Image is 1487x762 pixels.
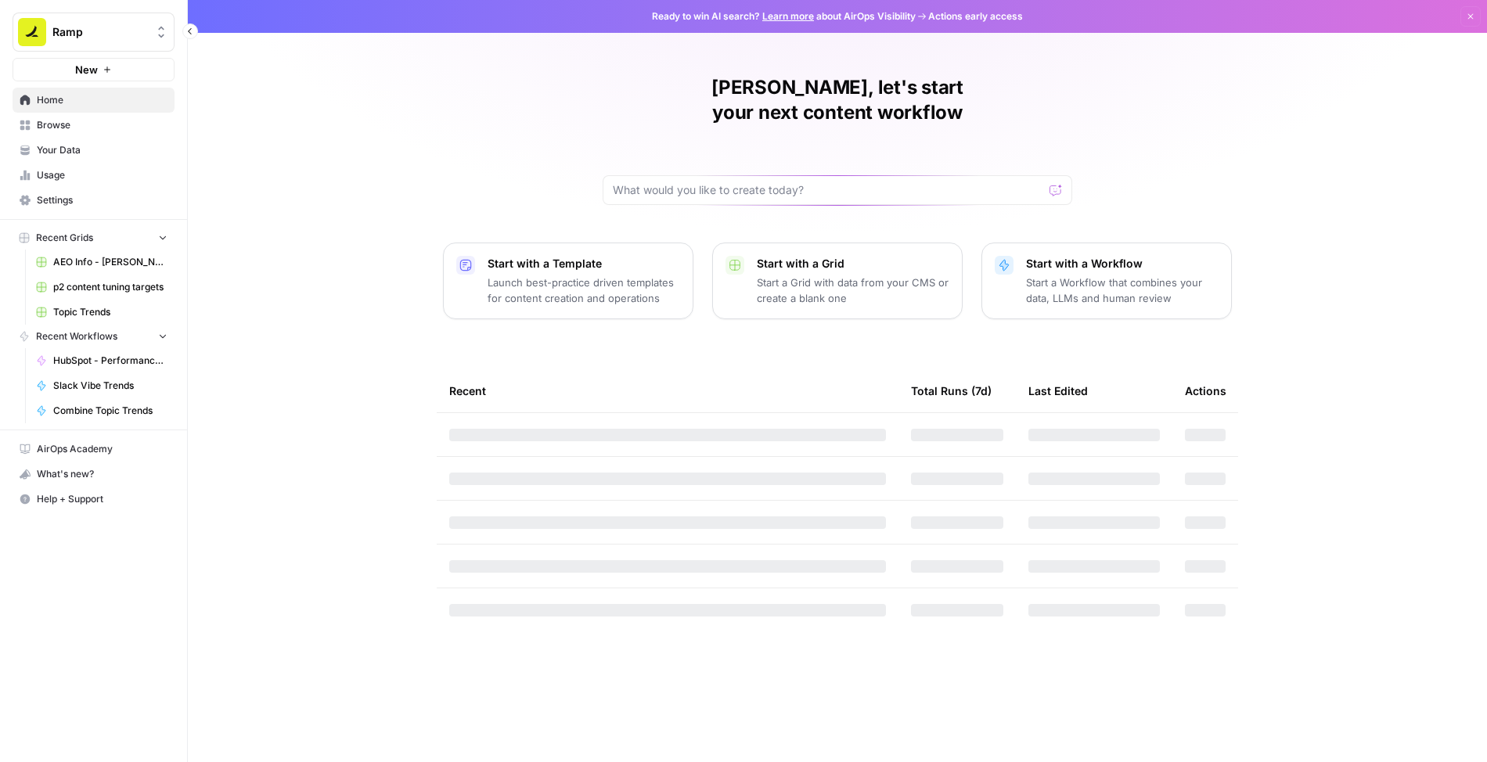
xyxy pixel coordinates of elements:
[488,256,680,271] p: Start with a Template
[29,300,175,325] a: Topic Trends
[911,369,992,412] div: Total Runs (7d)
[613,182,1043,198] input: What would you like to create today?
[37,168,167,182] span: Usage
[13,88,175,113] a: Home
[37,93,167,107] span: Home
[37,193,167,207] span: Settings
[53,255,167,269] span: AEO Info - [PERSON_NAME]
[13,487,175,512] button: Help + Support
[53,305,167,319] span: Topic Trends
[53,354,167,368] span: HubSpot - Performance Tiering
[1026,256,1219,271] p: Start with a Workflow
[13,58,175,81] button: New
[652,9,916,23] span: Ready to win AI search? about AirOps Visibility
[712,243,963,319] button: Start with a GridStart a Grid with data from your CMS or create a blank one
[1028,369,1088,412] div: Last Edited
[757,256,949,271] p: Start with a Grid
[13,325,175,348] button: Recent Workflows
[29,373,175,398] a: Slack Vibe Trends
[13,226,175,250] button: Recent Grids
[757,275,949,306] p: Start a Grid with data from your CMS or create a blank one
[36,231,93,245] span: Recent Grids
[13,462,175,487] button: What's new?
[443,243,693,319] button: Start with a TemplateLaunch best-practice driven templates for content creation and operations
[13,163,175,188] a: Usage
[13,13,175,52] button: Workspace: Ramp
[928,9,1023,23] span: Actions early access
[762,10,814,22] a: Learn more
[13,437,175,462] a: AirOps Academy
[29,348,175,373] a: HubSpot - Performance Tiering
[449,369,886,412] div: Recent
[52,24,147,40] span: Ramp
[13,138,175,163] a: Your Data
[1026,275,1219,306] p: Start a Workflow that combines your data, LLMs and human review
[53,404,167,418] span: Combine Topic Trends
[981,243,1232,319] button: Start with a WorkflowStart a Workflow that combines your data, LLMs and human review
[603,75,1072,125] h1: [PERSON_NAME], let's start your next content workflow
[37,143,167,157] span: Your Data
[18,18,46,46] img: Ramp Logo
[53,280,167,294] span: p2 content tuning targets
[13,462,174,486] div: What's new?
[13,113,175,138] a: Browse
[36,329,117,343] span: Recent Workflows
[29,398,175,423] a: Combine Topic Trends
[37,118,167,132] span: Browse
[1185,369,1226,412] div: Actions
[13,188,175,213] a: Settings
[29,275,175,300] a: p2 content tuning targets
[75,62,98,77] span: New
[29,250,175,275] a: AEO Info - [PERSON_NAME]
[53,379,167,393] span: Slack Vibe Trends
[37,442,167,456] span: AirOps Academy
[37,492,167,506] span: Help + Support
[488,275,680,306] p: Launch best-practice driven templates for content creation and operations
